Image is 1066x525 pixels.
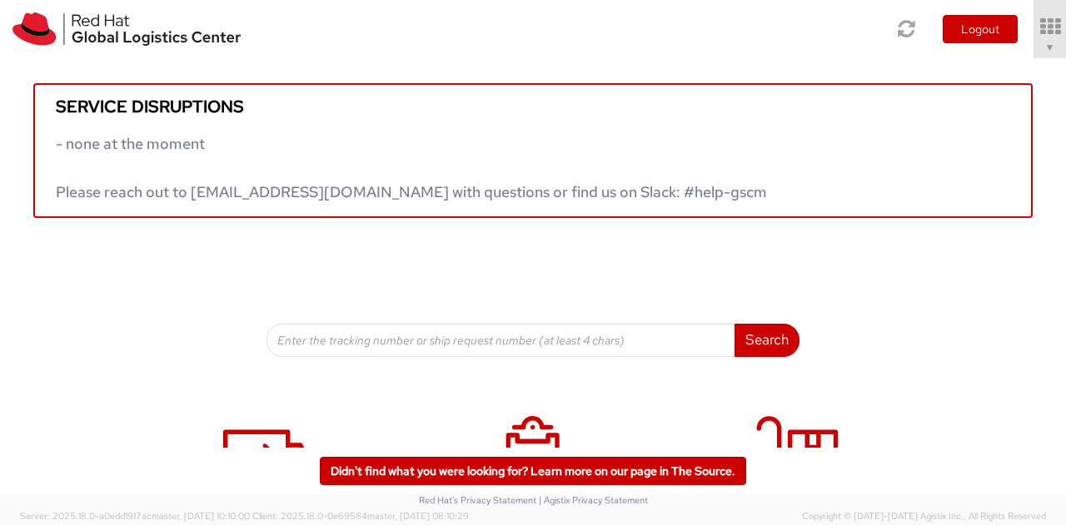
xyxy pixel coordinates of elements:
[152,510,250,522] span: master, [DATE] 10:10:00
[1045,41,1055,54] span: ▼
[419,494,536,506] a: Red Hat's Privacy Statement
[20,510,250,522] span: Server: 2025.18.0-a0edd1917ac
[56,134,767,201] span: - none at the moment Please reach out to [EMAIL_ADDRESS][DOMAIN_NAME] with questions or find us o...
[367,510,469,522] span: master, [DATE] 08:10:29
[56,97,1010,116] h5: Service disruptions
[252,510,469,522] span: Client: 2025.18.0-0e69584
[802,510,1046,523] span: Copyright © [DATE]-[DATE] Agistix Inc., All Rights Reserved
[320,457,746,485] a: Didn't find what you were looking for? Learn more on our page in The Source.
[943,15,1018,43] button: Logout
[266,324,735,357] input: Enter the tracking number or ship request number (at least 4 chars)
[33,83,1033,218] a: Service disruptions - none at the moment Please reach out to [EMAIL_ADDRESS][DOMAIN_NAME] with qu...
[12,12,241,46] img: rh-logistics-00dfa346123c4ec078e1.svg
[735,324,799,357] button: Search
[539,494,648,506] a: | Agistix Privacy Statement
